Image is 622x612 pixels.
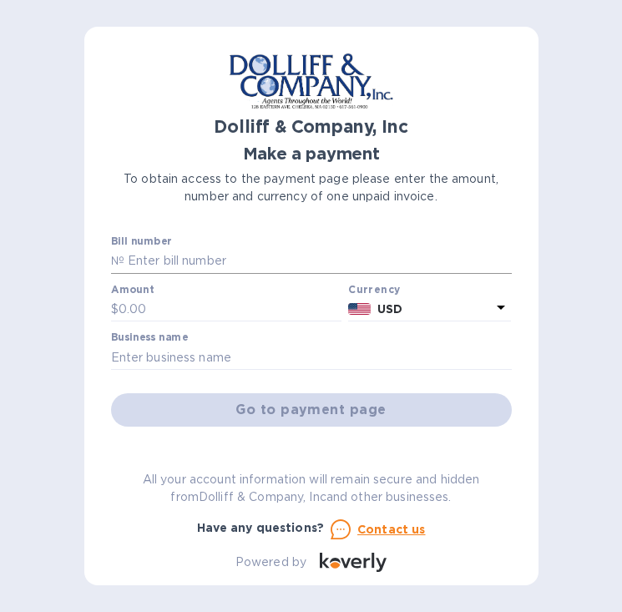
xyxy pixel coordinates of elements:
b: USD [377,302,402,316]
img: USD [348,303,371,315]
label: Bill number [111,236,171,246]
p: $ [111,301,119,318]
p: № [111,252,124,270]
p: To obtain access to the payment page please enter the amount, number and currency of one unpaid i... [111,170,512,205]
input: 0.00 [119,297,342,322]
label: Business name [111,333,188,343]
b: Have any questions? [197,521,325,534]
u: Contact us [357,523,426,536]
input: Enter business name [111,345,512,370]
b: Dolliff & Company, Inc [214,116,407,137]
input: Enter bill number [124,249,512,274]
p: Powered by [235,554,306,571]
label: Amount [111,285,154,295]
b: Currency [348,283,400,296]
p: All your account information will remain secure and hidden from Dolliff & Company, Inc and other ... [111,471,512,506]
h1: Make a payment [111,144,512,164]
